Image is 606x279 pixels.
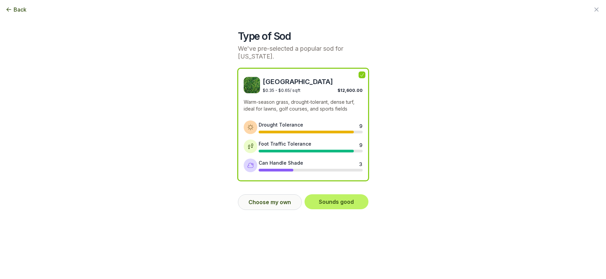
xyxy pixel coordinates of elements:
[263,77,363,86] span: [GEOGRAPHIC_DATA]
[14,5,27,14] span: Back
[359,161,362,166] div: 3
[247,124,254,131] img: Drought tolerance icon
[244,77,260,93] img: Bermuda sod image
[263,88,300,93] span: $0.35 - $0.65 / sqft
[247,162,254,169] img: Shade tolerance icon
[359,122,362,128] div: 9
[259,140,311,147] div: Foot Traffic Tolerance
[5,5,27,14] button: Back
[238,194,302,210] button: Choose my own
[337,88,363,93] span: $12,600.00
[247,143,254,150] img: Foot traffic tolerance icon
[305,194,368,209] button: Sounds good
[238,30,368,42] h2: Type of Sod
[359,142,362,147] div: 9
[238,45,368,60] p: We've pre-selected a popular sod for [US_STATE].
[259,159,303,166] div: Can Handle Shade
[244,99,363,112] p: Warm-season grass, drought-tolerant, dense turf, ideal for lawns, golf courses, and sports fields
[259,121,303,128] div: Drought Tolerance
